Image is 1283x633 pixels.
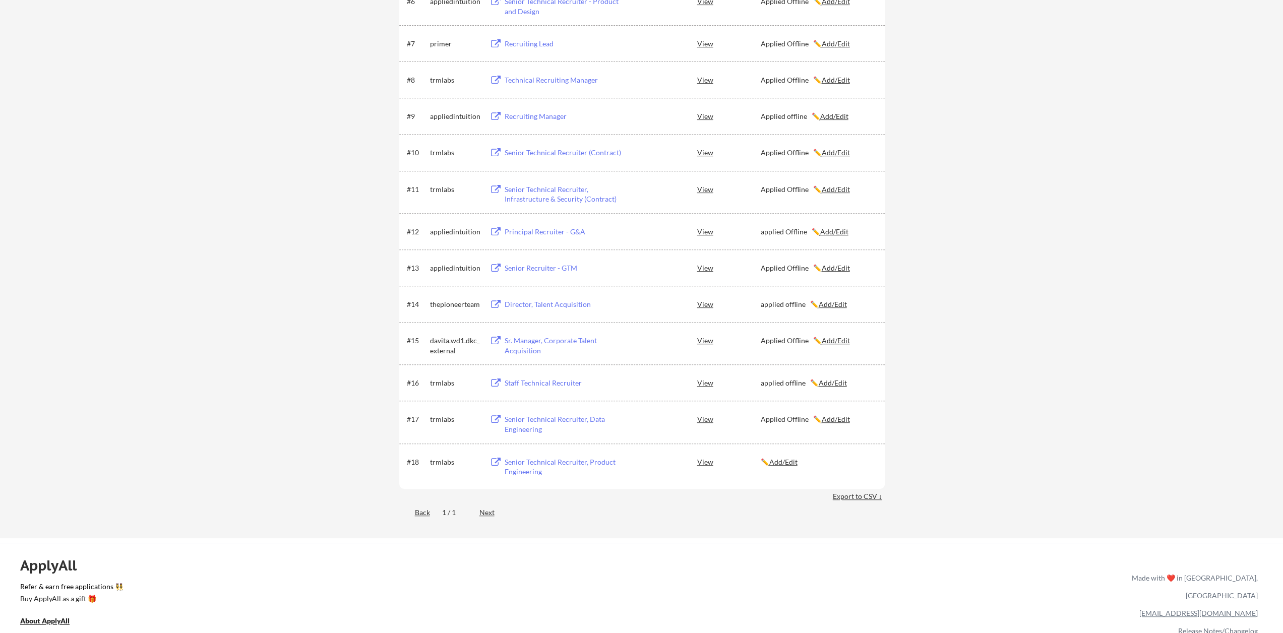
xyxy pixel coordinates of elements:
[697,410,761,428] div: View
[430,111,480,121] div: appliedintuition
[407,263,426,273] div: #13
[822,264,850,272] u: Add/Edit
[761,75,876,85] div: Applied Offline ✏️
[697,34,761,52] div: View
[761,184,876,195] div: Applied Offline ✏️
[697,107,761,125] div: View
[697,180,761,198] div: View
[761,378,876,388] div: applied offline ✏️
[505,75,630,85] div: Technical Recruiting Manager
[822,185,850,194] u: Add/Edit
[819,300,847,308] u: Add/Edit
[407,39,426,49] div: #7
[822,148,850,157] u: Add/Edit
[697,373,761,392] div: View
[407,457,426,467] div: #18
[407,148,426,158] div: #10
[505,336,630,355] div: Sr. Manager, Corporate Talent Acquisition
[407,75,426,85] div: #8
[20,616,84,628] a: About ApplyAll
[761,299,876,309] div: applied offline ✏️
[505,184,630,204] div: Senior Technical Recruiter, Infrastructure & Security (Contract)
[407,184,426,195] div: #11
[697,331,761,349] div: View
[505,39,630,49] div: Recruiting Lead
[761,457,876,467] div: ✏️
[761,263,876,273] div: Applied Offline ✏️
[20,595,121,602] div: Buy ApplyAll as a gift 🎁
[430,378,480,388] div: trmlabs
[430,263,480,273] div: appliedintuition
[20,594,121,606] a: Buy ApplyAll as a gift 🎁
[407,299,426,309] div: #14
[820,112,848,120] u: Add/Edit
[505,414,630,434] div: Senior Technical Recruiter, Data Engineering
[761,39,876,49] div: Applied Offline ✏️
[430,148,480,158] div: trmlabs
[505,263,630,273] div: Senior Recruiter - GTM
[20,583,921,594] a: Refer & earn free applications 👯‍♀️
[407,414,426,424] div: #17
[819,378,847,387] u: Add/Edit
[822,39,850,48] u: Add/Edit
[1139,609,1258,617] a: [EMAIL_ADDRESS][DOMAIN_NAME]
[822,415,850,423] u: Add/Edit
[430,227,480,237] div: appliedintuition
[697,259,761,277] div: View
[430,414,480,424] div: trmlabs
[822,76,850,84] u: Add/Edit
[430,184,480,195] div: trmlabs
[430,299,480,309] div: thepioneerteam
[822,336,850,345] u: Add/Edit
[505,457,630,477] div: Senior Technical Recruiter, Product Engineering
[20,557,88,574] div: ApplyAll
[697,222,761,240] div: View
[761,148,876,158] div: Applied Offline ✏️
[407,378,426,388] div: #16
[505,111,630,121] div: Recruiting Manager
[430,457,480,467] div: trmlabs
[697,71,761,89] div: View
[1128,569,1258,604] div: Made with ❤️ in [GEOGRAPHIC_DATA], [GEOGRAPHIC_DATA]
[697,143,761,161] div: View
[505,299,630,309] div: Director, Talent Acquisition
[820,227,848,236] u: Add/Edit
[761,414,876,424] div: Applied Offline ✏️
[833,491,885,501] div: Export to CSV ↓
[505,378,630,388] div: Staff Technical Recruiter
[761,111,876,121] div: Applied offline ✏️
[697,453,761,471] div: View
[769,458,798,466] u: Add/Edit
[761,227,876,237] div: applied Offline ✏️
[505,148,630,158] div: Senior Technical Recruiter (Contract)
[430,336,480,355] div: davita.wd1.dkc_external
[442,508,467,518] div: 1 / 1
[407,336,426,346] div: #15
[407,111,426,121] div: #9
[20,616,70,625] u: About ApplyAll
[407,227,426,237] div: #12
[697,295,761,313] div: View
[430,39,480,49] div: primer
[399,508,430,518] div: Back
[430,75,480,85] div: trmlabs
[505,227,630,237] div: Principal Recruiter - G&A
[761,336,876,346] div: Applied Offline ✏️
[479,508,506,518] div: Next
